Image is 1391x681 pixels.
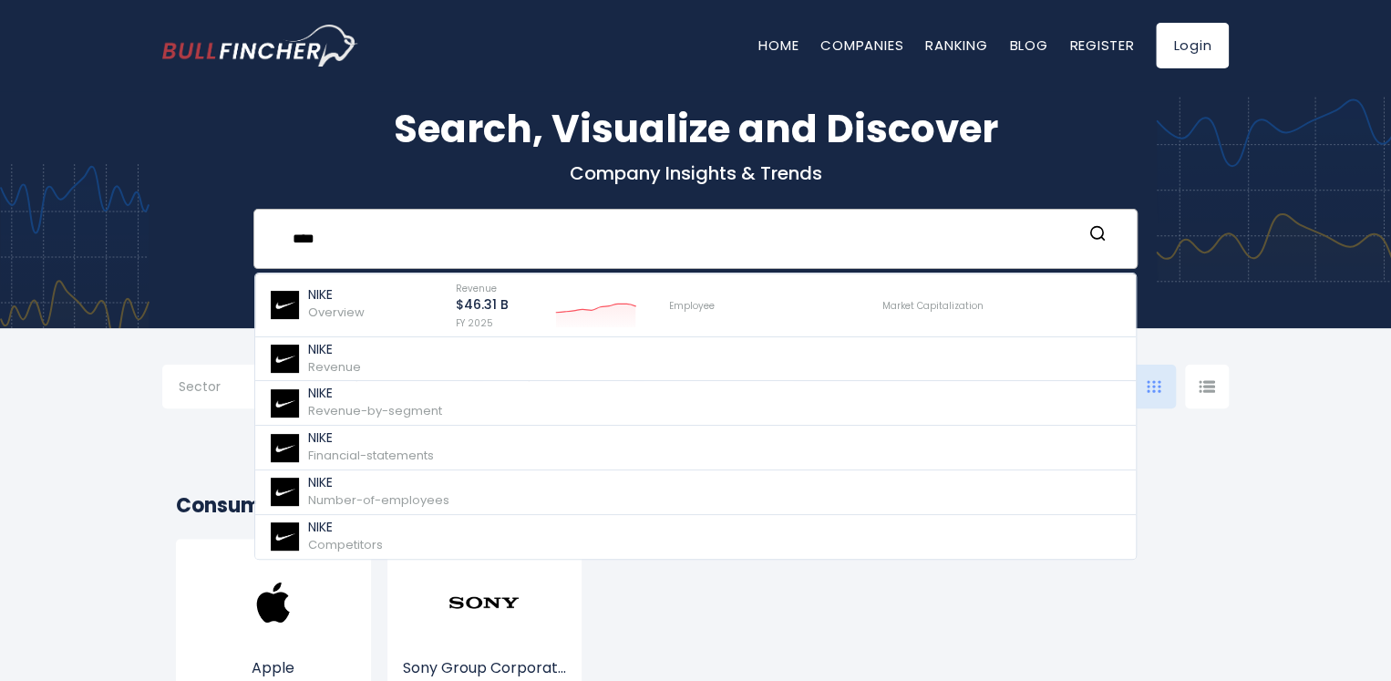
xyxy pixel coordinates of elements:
[308,386,442,401] p: NIKE
[1069,36,1134,55] a: Register
[190,600,357,679] a: Apple
[456,282,497,295] span: Revenue
[308,287,365,303] p: NIKE
[190,657,357,679] p: Apple
[308,491,449,509] span: Number-of-employees
[456,297,509,313] p: $46.31 B
[179,378,221,395] span: Sector
[401,600,569,679] a: Sony Group Corporat...
[255,381,1136,426] a: NIKE Revenue-by-segment
[255,337,1136,382] a: NIKE Revenue
[448,566,520,639] img: SONY.png
[308,536,383,553] span: Competitors
[401,657,569,679] p: Sony Group Corporation
[255,273,1136,337] a: NIKE Overview Revenue $46.31 B FY 2025 Employee Market Capitalization
[308,304,365,321] span: Overview
[162,25,358,67] img: bullfincher logo
[237,566,310,639] img: AAPL.png
[308,402,442,419] span: Revenue-by-segment
[308,358,361,376] span: Revenue
[669,299,715,313] span: Employee
[162,161,1229,185] p: Company Insights & Trends
[162,25,358,67] a: Go to homepage
[179,372,295,405] input: Selection
[1147,380,1161,393] img: icon-comp-grid.svg
[308,447,434,464] span: Financial-statements
[308,430,434,446] p: NIKE
[1199,380,1215,393] img: icon-comp-list-view.svg
[162,100,1229,158] h1: Search, Visualize and Discover
[925,36,987,55] a: Ranking
[456,316,493,330] span: FY 2025
[1156,23,1229,68] a: Login
[308,342,361,357] p: NIKE
[255,426,1136,470] a: NIKE Financial-statements
[820,36,903,55] a: Companies
[308,520,383,535] p: NIKE
[176,490,1215,521] h2: Consumer Electronics
[1009,36,1047,55] a: Blog
[1086,224,1109,248] button: Search
[255,515,1136,559] a: NIKE Competitors
[758,36,799,55] a: Home
[308,475,449,490] p: NIKE
[255,470,1136,515] a: NIKE Number-of-employees
[882,299,984,313] span: Market Capitalization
